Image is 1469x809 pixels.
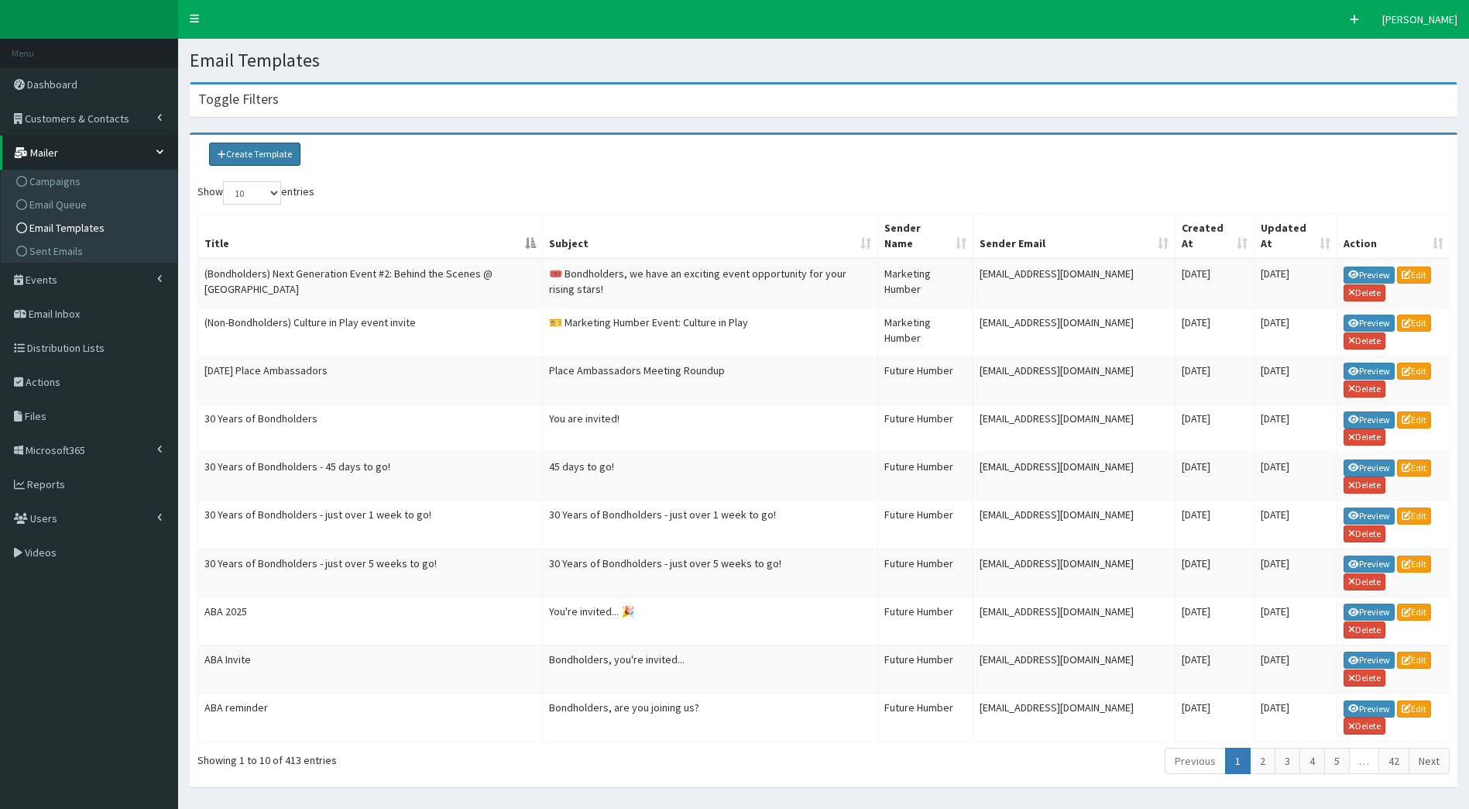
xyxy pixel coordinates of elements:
[543,308,879,356] td: 🎫 Marketing Humber Event: Culture in Play
[878,308,973,356] td: Marketing Humber
[973,500,1176,548] td: [EMAIL_ADDRESS][DOMAIN_NAME]
[1254,500,1337,548] td: [DATE]
[878,214,973,259] th: Sender Name: activate to sort column ascending
[1344,718,1385,735] a: Delete
[543,597,879,645] td: You're invited... 🎉
[543,645,879,693] td: Bondholders, you're invited...
[1176,452,1254,500] td: [DATE]
[543,452,879,500] td: 45 days to go!
[1409,748,1450,774] a: Next
[1397,363,1431,380] a: Edit
[1176,597,1254,645] td: [DATE]
[878,452,973,500] td: Future Humber
[1254,645,1337,693] td: [DATE]
[29,307,80,321] span: Email Inbox
[5,239,177,263] a: Sent Emails
[198,597,543,645] td: ABA 2025
[1397,556,1431,573] a: Edit
[27,341,105,355] span: Distribution Lists
[26,443,85,457] span: Microsoft365
[29,174,81,188] span: Campaigns
[5,193,177,216] a: Email Queue
[1176,308,1254,356] td: [DATE]
[1254,549,1337,597] td: [DATE]
[198,259,543,307] td: (Bondholders) Next Generation Event #2: Behind the Scenes @ [GEOGRAPHIC_DATA]
[1344,573,1385,590] a: Delete
[973,693,1176,741] td: [EMAIL_ADDRESS][DOMAIN_NAME]
[198,500,543,548] td: 30 Years of Bondholders - just over 1 week to go!
[26,375,60,389] span: Actions
[973,214,1176,259] th: Sender Email: activate to sort column ascending
[1397,652,1431,669] a: Edit
[878,404,973,452] td: Future Humber
[878,597,973,645] td: Future Humber
[1299,748,1325,774] a: 4
[543,693,879,741] td: Bondholders, are you joining us?
[1176,693,1254,741] td: [DATE]
[1254,597,1337,645] td: [DATE]
[25,112,129,126] span: Customers & Contacts
[1397,460,1431,477] a: Edit
[198,92,279,106] h4: Toggle Filters
[543,404,879,452] td: You are invited!
[973,549,1176,597] td: [EMAIL_ADDRESS][DOMAIN_NAME]
[1344,380,1385,398] a: Delete
[1254,356,1337,404] td: [DATE]
[878,259,973,307] td: Marketing Humber
[29,221,105,235] span: Email Templates
[1324,748,1350,774] a: 5
[1254,404,1337,452] td: [DATE]
[1344,556,1395,573] a: Preview
[190,50,1457,71] h1: Email Templates
[543,259,879,307] td: 🎟️ Bondholders, we have an exciting event opportunity for your rising stars!
[1344,363,1395,380] a: Preview
[543,500,879,548] td: 30 Years of Bondholders - just over 1 week to go!
[1344,332,1385,349] a: Delete
[1225,748,1251,774] a: 1
[1254,308,1337,356] td: [DATE]
[198,308,543,356] td: (Non-Bondholders) Culture in Play event invite
[1397,701,1431,718] a: Edit
[1344,460,1395,477] a: Preview
[1397,411,1431,429] a: Edit
[1344,701,1395,718] a: Preview
[29,198,87,212] span: Email Queue
[1176,500,1254,548] td: [DATE]
[198,645,543,693] td: ABA Invite
[1344,411,1395,429] a: Preview
[198,693,543,741] td: ABA reminder
[1176,549,1254,597] td: [DATE]
[26,273,57,287] span: Events
[1250,748,1275,774] a: 2
[1397,267,1431,284] a: Edit
[543,356,879,404] td: Place Ambassadors Meeting Roundup
[1344,508,1395,525] a: Preview
[1165,748,1226,774] a: Previous
[198,404,543,452] td: 30 Years of Bondholders
[1176,645,1254,693] td: [DATE]
[198,452,543,500] td: 30 Years of Bondholders - 45 days to go!
[1344,284,1385,301] a: Delete
[973,356,1176,404] td: [EMAIL_ADDRESS][DOMAIN_NAME]
[878,356,973,404] td: Future Humber
[1254,214,1337,259] th: Updated At: activate to sort column ascending
[1344,670,1385,687] a: Delete
[1344,267,1395,284] a: Preview
[25,409,46,423] span: Files
[198,549,543,597] td: 30 Years of Bondholders - just over 5 weeks to go!
[1344,604,1395,621] a: Preview
[198,214,543,259] th: Title: activate to sort column descending
[1378,748,1409,774] a: 42
[5,216,177,239] a: Email Templates
[197,746,708,768] div: Showing 1 to 10 of 413 entries
[29,244,83,258] span: Sent Emails
[27,477,65,491] span: Reports
[878,500,973,548] td: Future Humber
[25,546,57,559] span: Videos
[878,549,973,597] td: Future Humber
[30,511,57,525] span: Users
[209,143,300,166] a: Create Template
[197,181,314,205] label: Show entries
[198,356,543,404] td: [DATE] Place Ambassadors
[1254,452,1337,500] td: [DATE]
